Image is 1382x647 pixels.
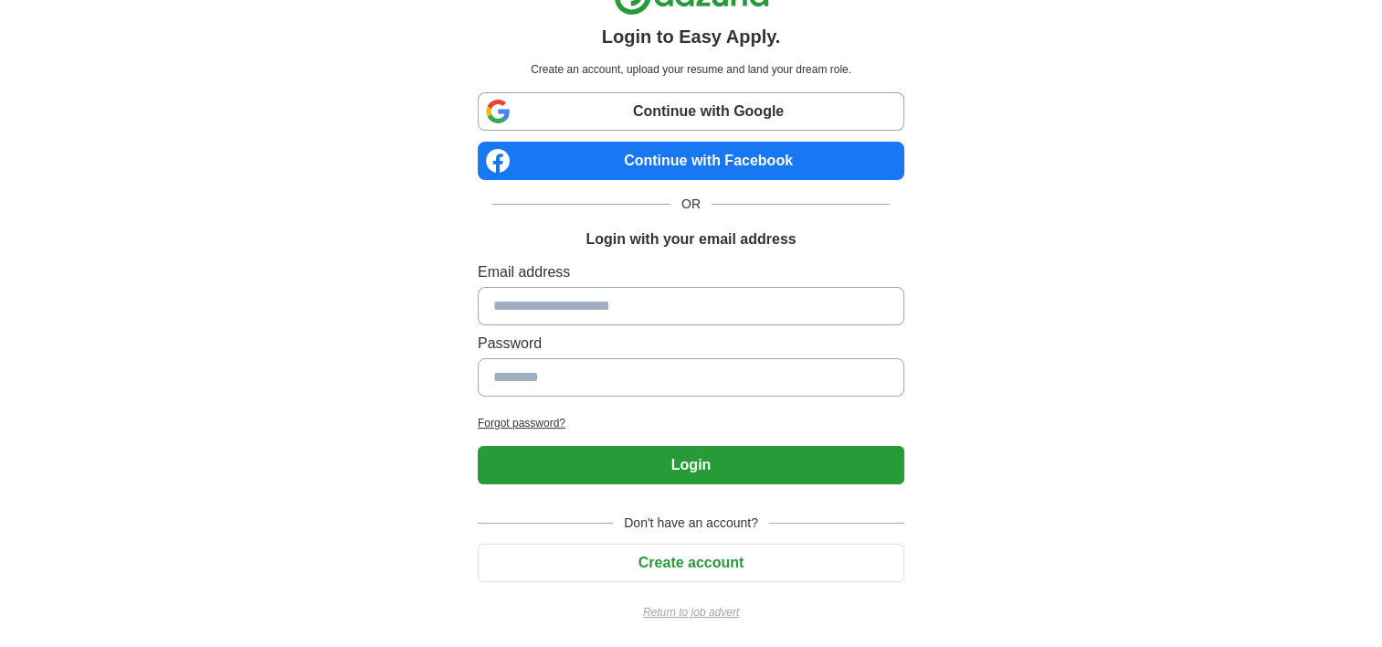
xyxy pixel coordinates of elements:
label: Email address [478,261,904,283]
p: Create an account, upload your resume and land your dream role. [481,61,901,78]
a: Create account [478,555,904,570]
a: Continue with Google [478,92,904,131]
button: Create account [478,544,904,582]
h1: Login to Easy Apply. [602,23,781,50]
span: OR [670,195,712,214]
a: Forgot password? [478,415,904,431]
a: Return to job advert [478,604,904,620]
button: Login [478,446,904,484]
h1: Login with your email address [586,228,796,250]
a: Continue with Facebook [478,142,904,180]
label: Password [478,333,904,355]
span: Don't have an account? [613,514,769,533]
